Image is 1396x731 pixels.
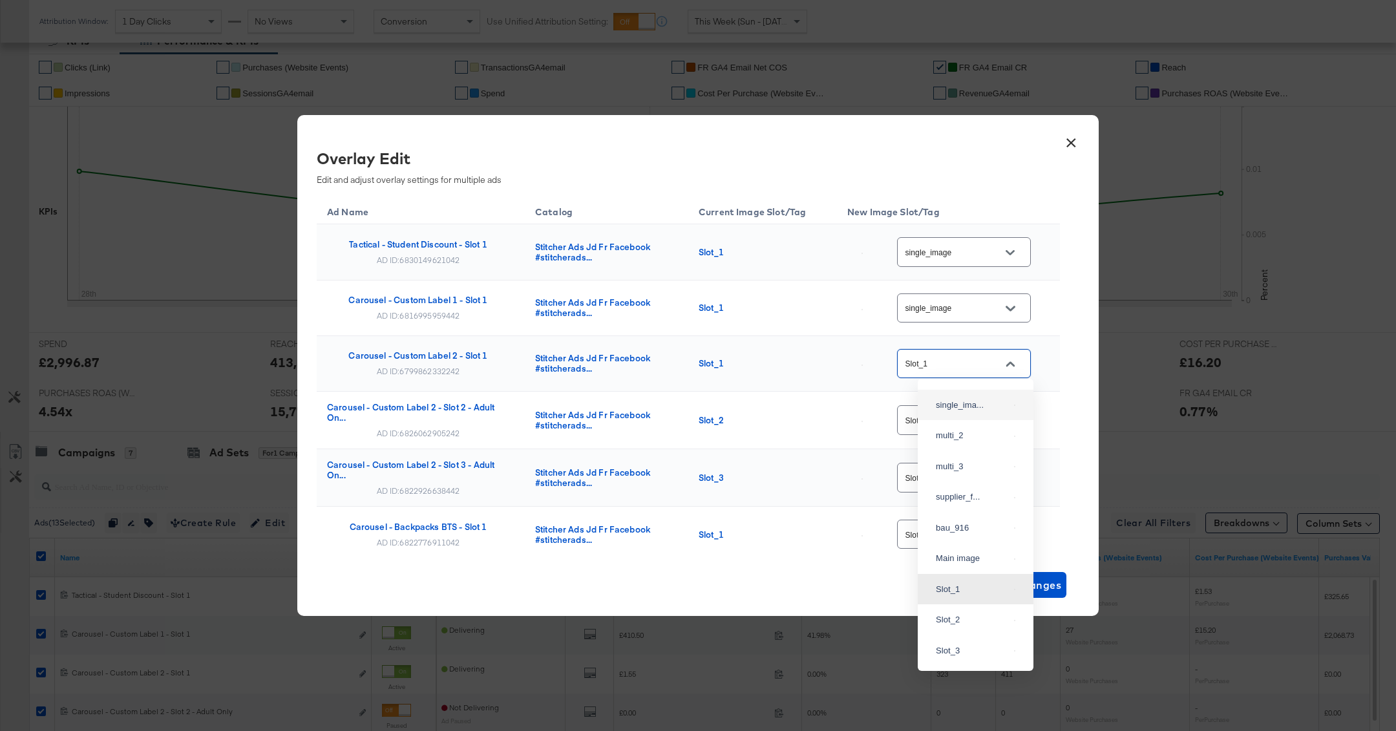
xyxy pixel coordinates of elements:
[377,366,460,376] div: AD ID: 6799862332242
[535,353,673,374] div: Stitcher Ads Jd Fr Facebook #stitcherads...
[837,196,1060,225] th: New Image Slot/Tag
[535,242,673,262] div: Stitcher Ads Jd Fr Facebook #stitcherads...
[699,472,821,483] div: Slot_3
[699,247,821,257] div: Slot_1
[1000,354,1020,374] button: Close
[348,295,487,305] div: Carousel - Custom Label 1 - Slot 1
[699,302,821,313] div: Slot_1
[350,522,487,532] div: Carousel - Backpacks BTS - Slot 1
[327,460,509,480] div: Carousel - Custom Label 2 - Slot 3 - Adult On...
[936,429,1009,442] div: multi_2
[535,206,589,218] span: Catalog
[1000,243,1020,262] button: Open
[936,644,1009,657] div: Slot_3
[936,460,1009,473] div: multi_3
[535,410,673,430] div: Stitcher Ads Jd Fr Facebook #stitcherads...
[688,196,837,225] th: Current Image Slot/Tag
[936,613,1009,626] div: Slot_2
[936,399,1009,412] div: single_ima...
[936,552,1009,565] div: Main image
[936,522,1009,535] div: bau_916
[535,297,673,318] div: Stitcher Ads Jd Fr Facebook #stitcherads...
[349,239,487,249] div: Tactical - Student Discount - Slot 1
[377,310,460,321] div: AD ID: 6816995959442
[317,147,1050,169] div: Overlay Edit
[327,206,385,218] span: Ad Name
[377,537,460,547] div: AD ID: 6822776911042
[1000,299,1020,318] button: Open
[699,358,821,368] div: Slot_1
[377,428,460,438] div: AD ID: 6826062905242
[1059,128,1083,151] button: ×
[699,415,821,425] div: Slot_2
[377,255,460,265] div: AD ID: 6830149621042
[317,147,1050,185] div: Edit and adjust overlay settings for multiple ads
[936,583,1009,596] div: Slot_1
[535,467,673,488] div: Stitcher Ads Jd Fr Facebook #stitcherads...
[327,402,509,423] div: Carousel - Custom Label 2 - Slot 2 - Adult On...
[377,485,460,496] div: AD ID: 6822926638442
[699,529,821,540] div: Slot_1
[535,524,673,545] div: Stitcher Ads Jd Fr Facebook #stitcherads...
[936,491,1009,503] div: supplier_f...
[348,350,487,361] div: Carousel - Custom Label 2 - Slot 1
